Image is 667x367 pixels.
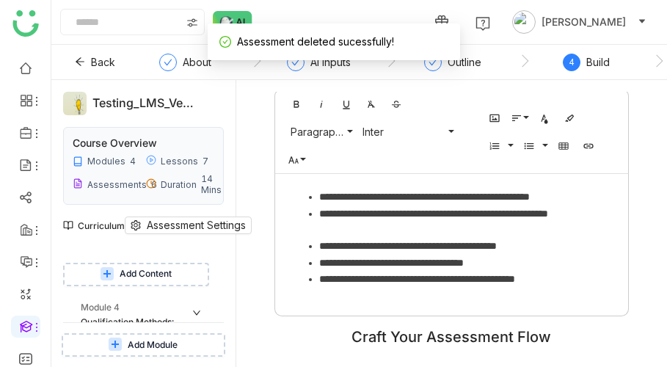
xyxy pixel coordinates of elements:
button: Inter [357,120,456,142]
div: Duration [161,179,197,190]
span: Add Module [128,338,178,352]
button: Insert Link (⌘K) [577,134,599,156]
span: Inter [360,126,448,138]
span: [PERSON_NAME] [542,14,626,30]
button: Clear Formatting [360,92,382,115]
div: Build [586,54,610,71]
button: Align [509,106,531,128]
div: Curriculum [63,220,125,231]
button: Italic (⌘I) [310,92,332,115]
img: search-type.svg [186,17,198,29]
button: Insert Image (⌘P) [484,106,506,128]
div: 4Build [563,54,610,80]
button: Ordered List [503,134,515,156]
span: Add Content [120,267,172,281]
div: 7 [203,156,208,167]
span: 4 [569,57,575,68]
button: Strikethrough (⌘S) [385,92,407,115]
div: Testing_LMS_Version2 [92,94,194,113]
img: logo [12,10,39,37]
div: 14 Mins [201,173,222,195]
div: About [159,54,211,80]
button: Unordered List [518,134,540,156]
button: Back [63,51,127,74]
button: Paragraph Format [285,120,354,142]
div: Qualification Methods: MEDDIC and Others [81,316,197,344]
div: 4 [130,156,136,167]
button: Insert Table [553,134,575,156]
button: Unordered List [538,134,550,156]
div: Craft Your Assessment Flow [248,328,655,346]
div: AI Inputs [287,54,351,80]
button: Font Size [285,148,307,170]
button: [PERSON_NAME] [509,10,649,34]
span: Assessment deleted sucessfully! [237,35,394,48]
img: help.svg [475,16,490,31]
div: Outline [448,54,481,71]
div: Assessments [87,179,147,190]
button: Ordered List [484,134,506,156]
div: Outline [424,54,481,80]
div: Module 4 [81,301,120,315]
img: ask-buddy-normal.svg [213,11,252,33]
span: Paragraph Format [288,126,346,138]
div: Course Overview [73,137,157,149]
button: Background Color [558,106,580,128]
span: Back [91,54,115,70]
button: Add Content [63,263,209,286]
button: Assessment Settings [125,217,252,234]
button: Add Module [62,333,225,357]
div: AI Inputs [310,54,351,71]
div: Modules [87,156,125,167]
button: Underline (⌘U) [335,92,357,115]
div: About [183,54,211,71]
div: Lessons [161,156,198,167]
button: Text Color [533,106,555,128]
div: Module 4Qualification Methods: MEDDIC and Others [63,301,213,346]
span: Assessment Settings [147,217,246,233]
img: avatar [512,10,536,34]
button: Bold (⌘B) [285,92,307,115]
